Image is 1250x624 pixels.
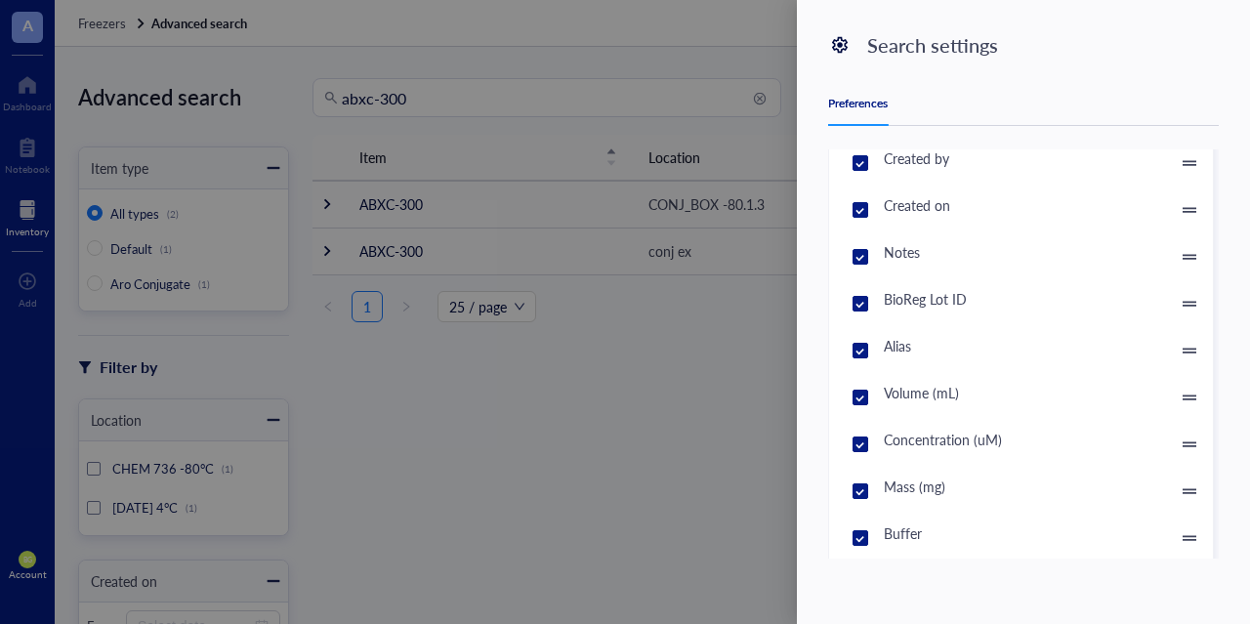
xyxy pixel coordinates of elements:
div: Alias [829,327,1213,374]
div: Concentration (uM) [829,421,1213,468]
div: BioReg Lot ID [884,289,967,309]
div: Buffer [829,515,1213,562]
div: Notes [829,233,1213,280]
div: BioReg Lot ID [829,280,1213,327]
div: Created on [829,187,1213,233]
div: Alias [884,336,911,355]
div: Created by [829,140,1213,187]
div: Mass (mg) [829,468,1213,515]
div: Volume (mL) [884,383,959,402]
div: Mass (mg) [884,477,945,496]
div: Volume (mL) [829,374,1213,421]
div: Concentration (uM) [884,430,1002,449]
div: Preferences [828,94,888,113]
div: Search settings [867,31,1227,59]
div: Created on [884,195,950,215]
div: Created by [884,148,949,168]
div: Notes [884,242,920,262]
div: Buffer [884,523,922,543]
